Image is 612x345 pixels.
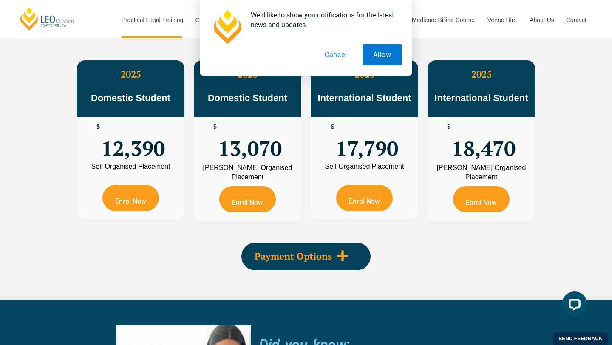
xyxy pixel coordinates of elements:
button: Allow [363,44,402,65]
a: Enrol Now [453,186,510,212]
span: International Student [435,93,528,103]
span: International Student [318,93,411,103]
button: Cancel [314,44,358,65]
span: $ [96,124,100,130]
div: Self Organised Placement [317,163,412,170]
div: [PERSON_NAME] Organised Placement [434,163,529,182]
a: Enrol Now [102,185,159,211]
a: Enrol Now [219,186,276,212]
h3: 2025 [194,69,301,80]
span: 17,790 [336,124,398,157]
span: 12,390 [101,124,165,157]
h3: 2025 [77,69,184,80]
div: We'd like to show you notifications for the latest news and updates. [244,10,402,30]
span: $ [331,124,334,130]
span: 13,070 [218,124,282,157]
span: $ [213,124,217,130]
a: Enrol Now [336,185,393,211]
h3: 2025 [428,69,535,80]
span: $ [447,124,450,130]
iframe: LiveChat chat widget [555,288,591,324]
span: Domestic Student [91,93,170,103]
img: notification icon [210,10,244,44]
div: [PERSON_NAME] Organised Placement [200,163,295,182]
span: 18,470 [452,124,516,157]
span: Domestic Student [208,93,287,103]
h3: 2025 [311,69,418,80]
div: Self Organised Placement [83,163,178,170]
span: Payment Options [255,252,332,261]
